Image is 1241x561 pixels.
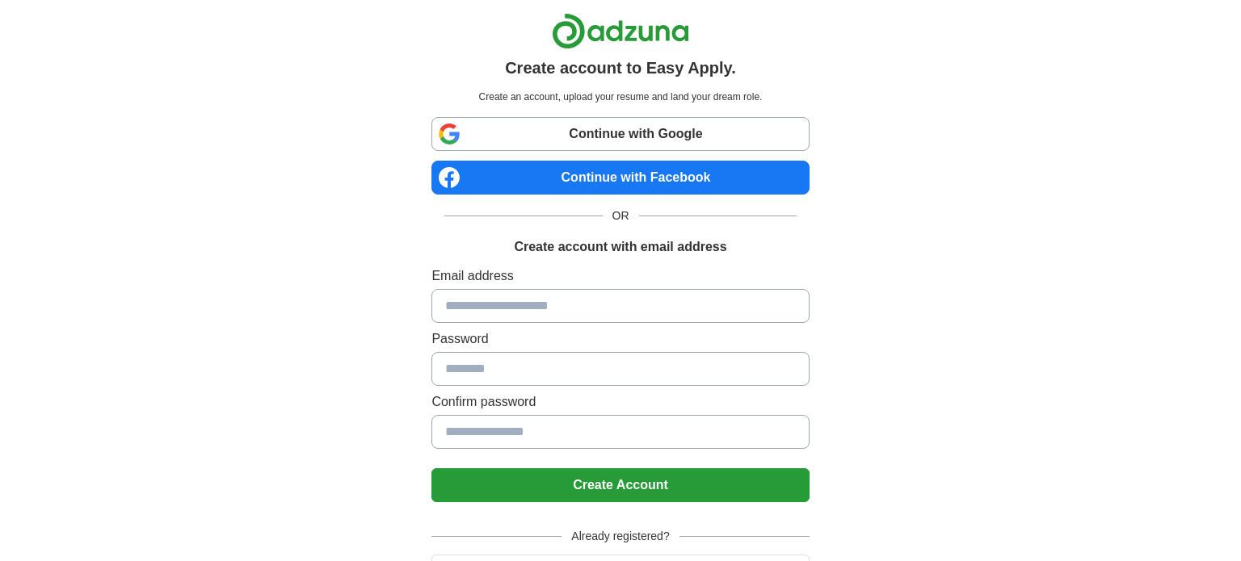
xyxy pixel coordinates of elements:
[431,468,809,502] button: Create Account
[505,56,736,80] h1: Create account to Easy Apply.
[435,90,806,104] p: Create an account, upload your resume and land your dream role.
[603,207,639,224] span: OR
[552,13,689,49] img: Adzuna logo
[562,528,679,545] span: Already registered?
[431,266,809,286] label: Email address
[431,329,809,349] label: Password
[431,392,809,412] label: Confirm password
[431,117,809,151] a: Continue with Google
[514,237,726,257] h1: Create account with email address
[431,161,809,195] a: Continue with Facebook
